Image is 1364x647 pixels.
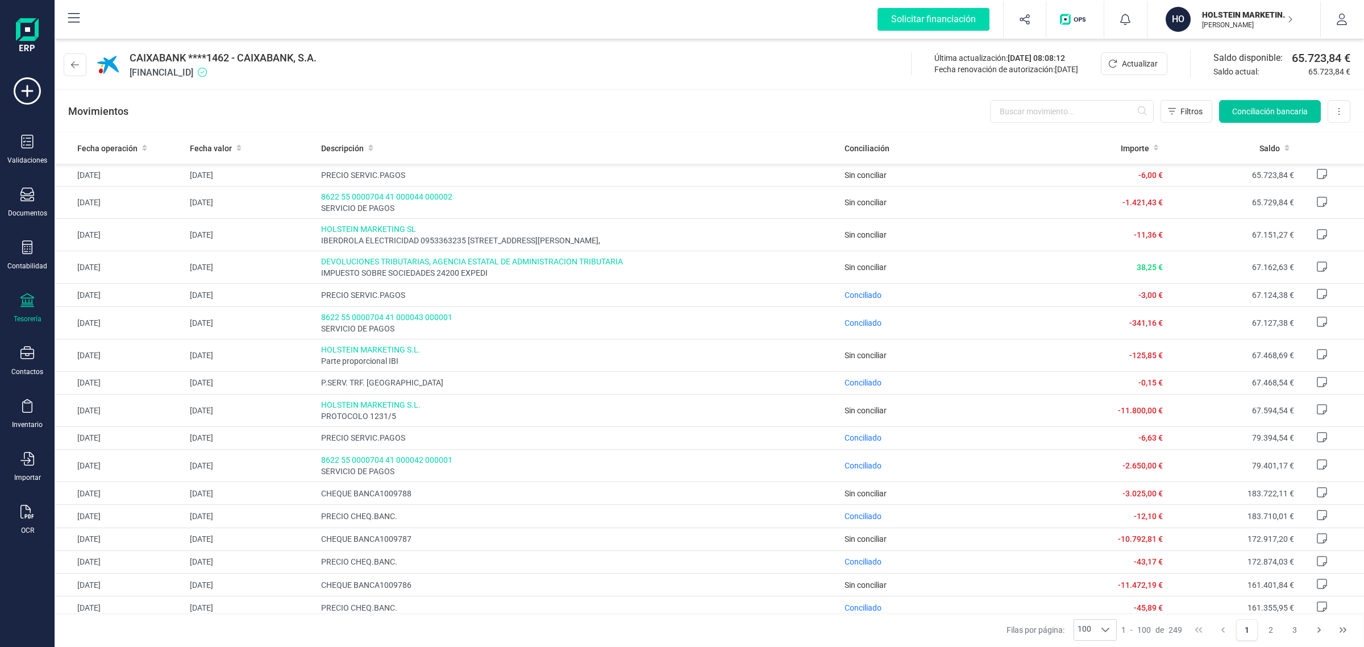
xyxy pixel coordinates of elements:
[1074,620,1095,640] span: 100
[1259,143,1280,154] span: Saldo
[55,450,185,482] td: [DATE]
[1134,512,1163,521] span: -12,10 €
[185,482,316,505] td: [DATE]
[845,351,887,360] span: Sin conciliar
[1122,58,1158,69] span: Actualizar
[845,603,881,612] span: Conciliado
[185,528,316,550] td: [DATE]
[1260,619,1282,641] button: Page 2
[55,339,185,371] td: [DATE]
[185,186,316,219] td: [DATE]
[1167,528,1298,550] td: 172.917,20 €
[55,394,185,426] td: [DATE]
[1060,14,1090,25] img: Logo de OPS
[1167,371,1298,394] td: 67.468,54 €
[321,267,836,279] span: IMPUESTO SOBRE SOCIEDADES 24200 EXPEDI
[55,426,185,449] td: [DATE]
[321,488,836,499] span: CHEQUE BANCA1009788
[55,574,185,596] td: [DATE]
[185,394,316,426] td: [DATE]
[185,426,316,449] td: [DATE]
[1101,52,1167,75] button: Actualizar
[1053,1,1097,38] button: Logo de OPS
[321,410,836,422] span: PROTOCOLO 1231/5
[845,291,881,300] span: Conciliado
[185,596,316,619] td: [DATE]
[1129,351,1163,360] span: -125,85 €
[185,339,316,371] td: [DATE]
[1332,619,1354,641] button: Last Page
[321,466,836,477] span: SERVICIO DE PAGOS
[1121,624,1126,636] span: 1
[845,318,881,327] span: Conciliado
[7,262,47,271] div: Contabilidad
[1167,251,1298,284] td: 67.162,63 €
[55,284,185,306] td: [DATE]
[845,461,881,470] span: Conciliado
[55,306,185,339] td: [DATE]
[14,473,41,482] div: Importar
[55,596,185,619] td: [DATE]
[321,432,836,443] span: PRECIO SERVIC.PAGOS
[845,557,881,566] span: Conciliado
[55,505,185,528] td: [DATE]
[1121,143,1149,154] span: Importe
[1008,53,1065,63] span: [DATE] 08:08:12
[1167,284,1298,306] td: 67.124,38 €
[185,251,316,284] td: [DATE]
[1213,51,1287,65] span: Saldo disponible:
[321,256,836,267] span: DEVOLUCIONES TRIBUTARIAS, AGENCIA ESTATAL DE ADMINISTRACION TRIBUTARIA
[934,52,1078,64] div: Última actualización:
[1232,106,1308,117] span: Conciliación bancaria
[1167,219,1298,251] td: 67.151,27 €
[130,50,317,66] span: CAIXABANK ****1462 - CAIXABANK, S.A.
[1138,291,1163,300] span: -3,00 €
[845,171,887,180] span: Sin conciliar
[1137,263,1163,272] span: 38,25 €
[1166,7,1191,32] div: HO
[321,191,836,202] span: 8622 55 0000704 41 000044 000002
[55,164,185,186] td: [DATE]
[321,454,836,466] span: 8622 55 0000704 41 000042 000001
[130,66,317,80] span: [FINANCIAL_ID]
[8,209,47,218] div: Documentos
[1134,557,1163,566] span: -43,17 €
[1167,339,1298,371] td: 67.468,69 €
[1188,619,1209,641] button: First Page
[878,8,989,31] div: Solicitar financiación
[845,489,887,498] span: Sin conciliar
[321,511,836,522] span: PRECIO CHEQ.BANC.
[1122,461,1163,470] span: -2.650,00 €
[1284,619,1305,641] button: Page 3
[1308,619,1330,641] button: Next Page
[321,344,836,355] span: HOLSTEIN MARKETING S.L.
[321,323,836,334] span: SERVICIO DE PAGOS
[1180,106,1203,117] span: Filtros
[55,550,185,573] td: [DATE]
[1122,198,1163,207] span: -1.421,43 €
[321,533,836,545] span: CHEQUE BANCA1009787
[321,202,836,214] span: SERVICIO DE PAGOS
[185,550,316,573] td: [DATE]
[55,251,185,284] td: [DATE]
[845,263,887,272] span: Sin conciliar
[185,371,316,394] td: [DATE]
[1134,230,1163,239] span: -11,36 €
[16,18,39,55] img: Logo Finanedi
[1167,596,1298,619] td: 161.355,95 €
[185,450,316,482] td: [DATE]
[1118,534,1163,544] span: -10.792,81 €
[21,526,34,535] div: OCR
[321,169,836,181] span: PRECIO SERVIC.PAGOS
[1168,624,1182,636] span: 249
[55,186,185,219] td: [DATE]
[990,100,1154,123] input: Buscar movimiento...
[7,156,47,165] div: Validaciones
[934,64,1078,75] div: Fecha renovación de autorización:
[1118,406,1163,415] span: -11.800,00 €
[1161,1,1307,38] button: HOHOLSTEIN MARKETING SL[PERSON_NAME]
[845,433,881,442] span: Conciliado
[1137,624,1151,636] span: 100
[321,377,836,388] span: P.SERV. TRF. [GEOGRAPHIC_DATA]
[68,103,128,119] p: Movimientos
